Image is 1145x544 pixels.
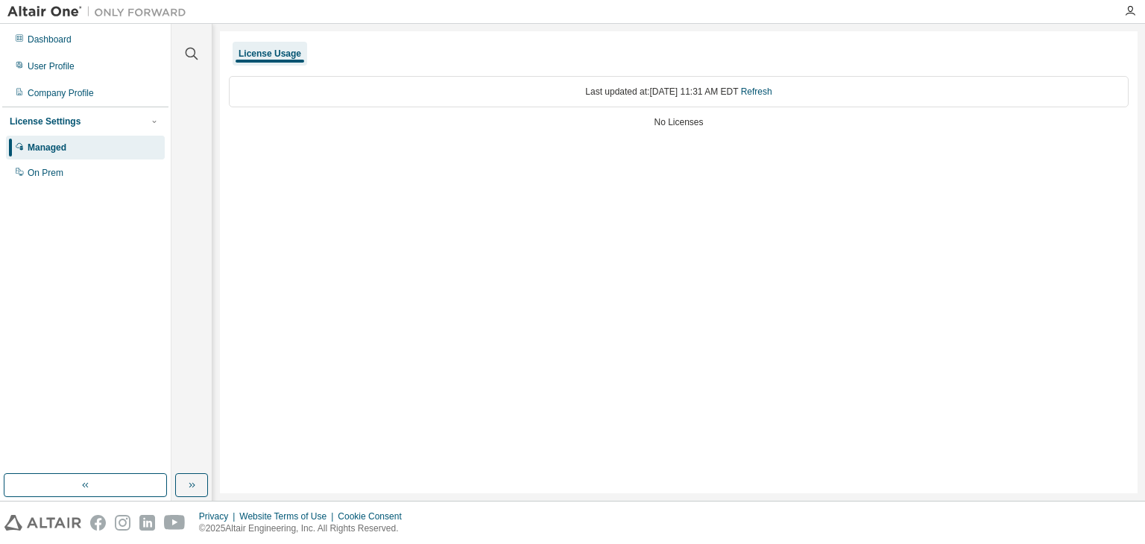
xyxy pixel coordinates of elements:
[28,60,75,72] div: User Profile
[139,515,155,531] img: linkedin.svg
[7,4,194,19] img: Altair One
[239,510,338,522] div: Website Terms of Use
[28,87,94,99] div: Company Profile
[338,510,410,522] div: Cookie Consent
[199,510,239,522] div: Privacy
[28,167,63,179] div: On Prem
[28,142,66,154] div: Managed
[10,116,81,127] div: License Settings
[229,76,1129,107] div: Last updated at: [DATE] 11:31 AM EDT
[115,515,130,531] img: instagram.svg
[28,34,72,45] div: Dashboard
[239,48,301,60] div: License Usage
[229,116,1129,128] div: No Licenses
[164,515,186,531] img: youtube.svg
[199,522,411,535] p: © 2025 Altair Engineering, Inc. All Rights Reserved.
[4,515,81,531] img: altair_logo.svg
[90,515,106,531] img: facebook.svg
[741,86,772,97] a: Refresh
